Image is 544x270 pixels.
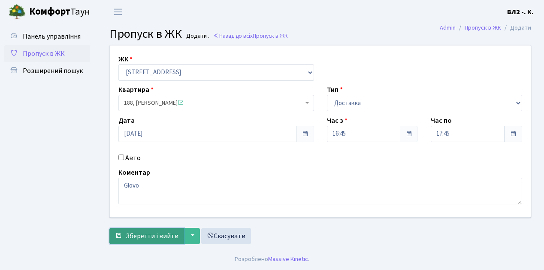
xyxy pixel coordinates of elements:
[109,228,184,244] button: Зберегти і вийти
[118,95,314,111] span: 188, Гамзабеков Керимхан Гамзайович <span class='la la-check-square text-success'></span>
[501,23,531,33] li: Додати
[440,23,456,32] a: Admin
[431,115,452,126] label: Час по
[4,62,90,79] a: Розширений пошук
[109,25,182,42] span: Пропуск в ЖК
[118,167,150,178] label: Коментар
[507,7,534,17] a: ВЛ2 -. К.
[23,66,83,76] span: Розширений пошук
[124,99,303,107] span: 188, Гамзабеков Керимхан Гамзайович <span class='la la-check-square text-success'></span>
[118,54,133,64] label: ЖК
[268,255,308,264] a: Massive Kinetic
[118,85,154,95] label: Квартира
[327,85,343,95] label: Тип
[201,228,251,244] a: Скасувати
[427,19,544,37] nav: breadcrumb
[125,153,141,163] label: Авто
[465,23,501,32] a: Пропуск в ЖК
[213,32,288,40] a: Назад до всіхПропуск в ЖК
[4,28,90,45] a: Панель управління
[29,5,70,18] b: Комфорт
[9,3,26,21] img: logo.png
[253,32,288,40] span: Пропуск в ЖК
[107,5,129,19] button: Переключити навігацію
[23,32,81,41] span: Панель управління
[4,45,90,62] a: Пропуск в ЖК
[126,231,178,241] span: Зберегти і вийти
[23,49,65,58] span: Пропуск в ЖК
[184,33,209,40] small: Додати .
[235,255,309,264] div: Розроблено .
[118,115,135,126] label: Дата
[327,115,348,126] label: Час з
[29,5,90,19] span: Таун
